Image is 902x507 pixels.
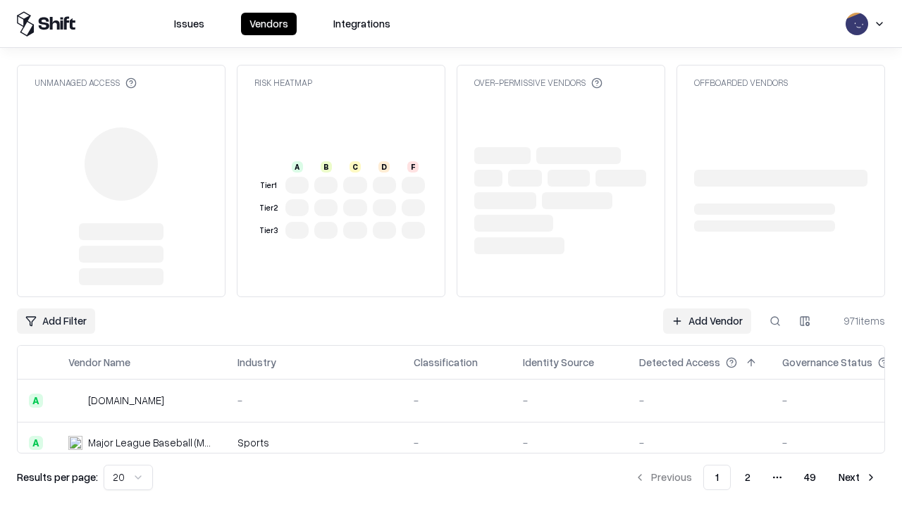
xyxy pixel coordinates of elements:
[257,180,280,192] div: Tier 1
[639,355,720,370] div: Detected Access
[639,435,760,450] div: -
[414,393,500,408] div: -
[17,470,98,484] p: Results per page:
[29,394,43,408] div: A
[292,161,303,173] div: A
[414,355,478,370] div: Classification
[663,308,751,334] a: Add Vendor
[639,393,760,408] div: -
[257,202,280,214] div: Tier 2
[68,355,130,370] div: Vendor Name
[734,465,762,490] button: 2
[35,77,137,89] div: Unmanaged Access
[407,161,419,173] div: F
[237,393,391,408] div: -
[703,465,731,490] button: 1
[523,435,617,450] div: -
[29,436,43,450] div: A
[88,393,164,408] div: [DOMAIN_NAME]
[88,435,215,450] div: Major League Baseball (MLB)
[237,435,391,450] div: Sports
[17,308,95,334] button: Add Filter
[350,161,361,173] div: C
[257,225,280,237] div: Tier 3
[626,465,885,490] nav: pagination
[829,313,885,328] div: 971 items
[414,435,500,450] div: -
[378,161,390,173] div: D
[325,13,399,35] button: Integrations
[68,436,82,450] img: Major League Baseball (MLB)
[254,77,312,89] div: Risk Heatmap
[793,465,827,490] button: 49
[830,465,885,490] button: Next
[321,161,332,173] div: B
[694,77,788,89] div: Offboarded Vendors
[166,13,213,35] button: Issues
[523,355,594,370] div: Identity Source
[241,13,297,35] button: Vendors
[523,393,617,408] div: -
[782,355,872,370] div: Governance Status
[474,77,603,89] div: Over-Permissive Vendors
[237,355,276,370] div: Industry
[68,394,82,408] img: pathfactory.com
